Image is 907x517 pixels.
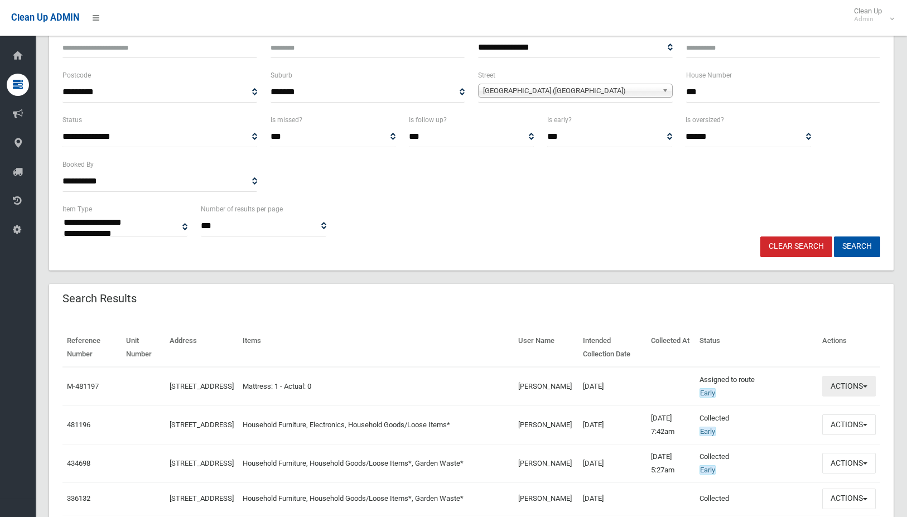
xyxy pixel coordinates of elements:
[686,69,732,81] label: House Number
[547,114,572,126] label: Is early?
[514,328,578,367] th: User Name
[854,15,882,23] small: Admin
[848,7,893,23] span: Clean Up
[578,444,647,482] td: [DATE]
[647,444,695,482] td: [DATE] 5:27am
[62,328,122,367] th: Reference Number
[822,414,876,435] button: Actions
[578,367,647,406] td: [DATE]
[578,405,647,444] td: [DATE]
[822,376,876,397] button: Actions
[238,328,514,367] th: Items
[695,328,818,367] th: Status
[238,482,514,515] td: Household Furniture, Household Goods/Loose Items*, Garden Waste*
[699,465,716,475] span: Early
[647,328,695,367] th: Collected At
[514,444,578,482] td: [PERSON_NAME]
[67,494,90,502] a: 336132
[478,69,495,81] label: Street
[514,367,578,406] td: [PERSON_NAME]
[409,114,447,126] label: Is follow up?
[67,421,90,429] a: 481196
[822,453,876,473] button: Actions
[170,382,234,390] a: [STREET_ADDRESS]
[201,203,283,215] label: Number of results per page
[699,388,716,398] span: Early
[699,427,716,436] span: Early
[62,158,94,171] label: Booked By
[170,494,234,502] a: [STREET_ADDRESS]
[170,459,234,467] a: [STREET_ADDRESS]
[686,114,724,126] label: Is oversized?
[514,482,578,515] td: [PERSON_NAME]
[122,328,165,367] th: Unit Number
[760,236,832,257] a: Clear Search
[165,328,238,367] th: Address
[695,405,818,444] td: Collected
[578,482,647,515] td: [DATE]
[271,114,302,126] label: Is missed?
[822,489,876,509] button: Actions
[62,69,91,81] label: Postcode
[818,328,880,367] th: Actions
[238,367,514,406] td: Mattress: 1 - Actual: 0
[695,482,818,515] td: Collected
[578,328,647,367] th: Intended Collection Date
[271,69,292,81] label: Suburb
[238,405,514,444] td: Household Furniture, Electronics, Household Goods/Loose Items*
[62,114,82,126] label: Status
[67,382,99,390] a: M-481197
[49,288,150,310] header: Search Results
[834,236,880,257] button: Search
[695,444,818,482] td: Collected
[647,405,695,444] td: [DATE] 7:42am
[483,84,658,98] span: [GEOGRAPHIC_DATA] ([GEOGRAPHIC_DATA])
[514,405,578,444] td: [PERSON_NAME]
[238,444,514,482] td: Household Furniture, Household Goods/Loose Items*, Garden Waste*
[11,12,79,23] span: Clean Up ADMIN
[62,203,92,215] label: Item Type
[695,367,818,406] td: Assigned to route
[170,421,234,429] a: [STREET_ADDRESS]
[67,459,90,467] a: 434698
